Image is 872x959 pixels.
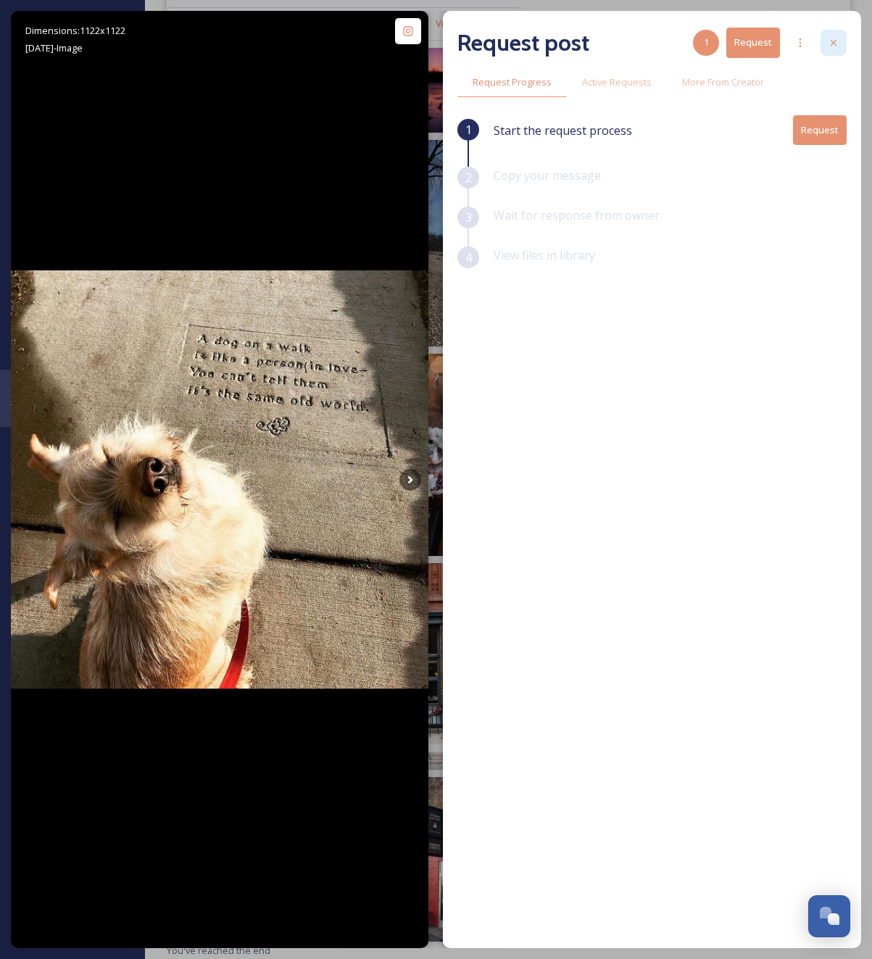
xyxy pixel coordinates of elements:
span: 4 [465,249,472,266]
span: View files in library [494,247,595,263]
h2: Request post [457,25,589,60]
span: 1 [465,121,472,138]
span: More From Creator [682,75,764,89]
span: Start the request process [494,122,632,139]
span: Wait for response from owner [494,207,660,223]
button: Request [793,115,847,145]
button: Request [726,28,780,57]
span: 1 [704,36,709,49]
span: [DATE] - Image [25,41,83,54]
span: Request Progress [473,75,552,89]
span: 3 [465,209,472,226]
button: Open Chat [808,895,850,937]
img: Every resident is within a 10-minute walk of sidewalk poetry. 🙏 #MYSAINTPAUL 📷: discover_the_citi... [11,270,428,688]
span: Active Requests [582,75,652,89]
span: 2 [465,169,472,186]
span: Dimensions: 1122 x 1122 [25,24,125,37]
span: Copy your message [494,167,601,183]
